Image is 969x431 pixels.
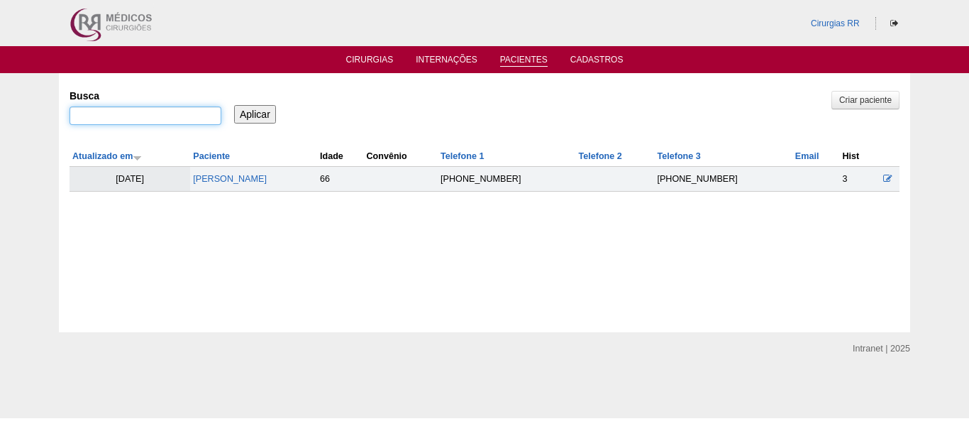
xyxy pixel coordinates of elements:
[70,89,221,103] label: Busca
[795,151,819,161] a: Email
[654,167,792,192] td: [PHONE_NUMBER]
[839,146,875,167] th: Hist
[831,91,899,109] a: Criar paciente
[657,151,700,161] a: Telefone 3
[70,107,221,125] input: Digite os termos que você deseja procurar.
[890,19,898,28] i: Sair
[441,151,484,161] a: Telefone 1
[70,167,190,192] td: [DATE]
[72,151,142,161] a: Atualizado em
[811,18,860,28] a: Cirurgias RR
[578,151,621,161] a: Telefone 2
[234,105,276,124] input: Aplicar
[193,151,230,161] a: Paciente
[317,146,363,167] th: Idade
[570,55,624,69] a: Cadastros
[438,167,575,192] td: [PHONE_NUMBER]
[500,55,548,67] a: Pacientes
[346,55,394,69] a: Cirurgias
[317,167,363,192] td: 66
[839,167,875,192] td: 3
[193,174,267,184] a: [PERSON_NAME]
[133,153,142,162] img: ordem crescente
[416,55,477,69] a: Internações
[363,146,438,167] th: Convênio
[853,342,910,356] div: Intranet | 2025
